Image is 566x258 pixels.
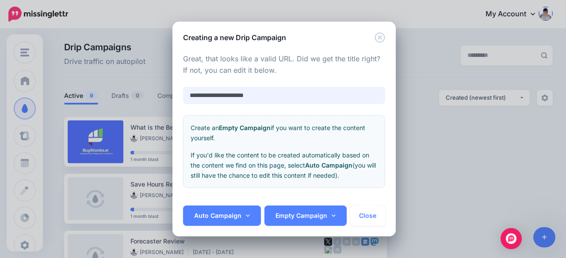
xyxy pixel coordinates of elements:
p: If you'd like the content to be created automatically based on the content we find on this page, ... [191,150,378,180]
p: Create an if you want to create the content yourself. [191,123,378,143]
a: Auto Campaign [183,206,261,226]
button: Close [375,32,385,43]
h5: Creating a new Drip Campaign [183,32,286,43]
p: Great, that looks like a valid URL. Did we get the title right? If not, you can edit it below. [183,53,385,76]
div: Open Intercom Messenger [501,228,522,249]
b: Auto Campaign [305,161,352,169]
b: Empty Campaign [219,124,271,131]
button: Close [350,206,385,226]
a: Empty Campaign [264,206,347,226]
